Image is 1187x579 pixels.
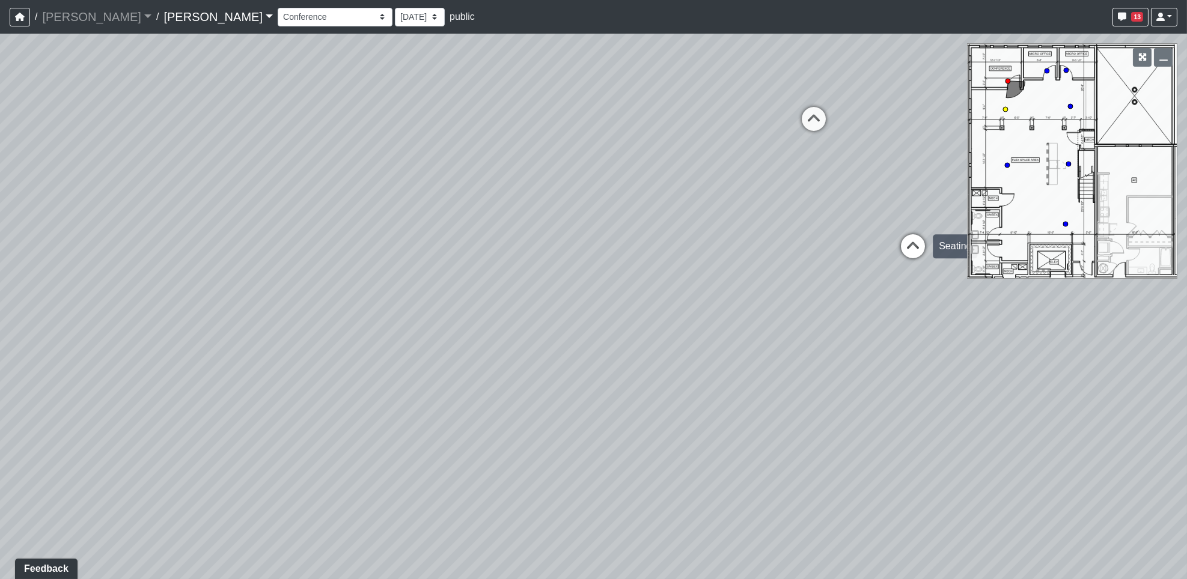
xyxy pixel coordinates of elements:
a: [PERSON_NAME] [163,5,273,29]
span: / [151,5,163,29]
span: public [450,11,475,22]
span: / [30,5,42,29]
iframe: Ybug feedback widget [9,555,80,579]
div: Seating [933,234,977,258]
a: [PERSON_NAME] [42,5,151,29]
span: 13 [1131,12,1143,22]
button: 13 [1112,8,1149,26]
